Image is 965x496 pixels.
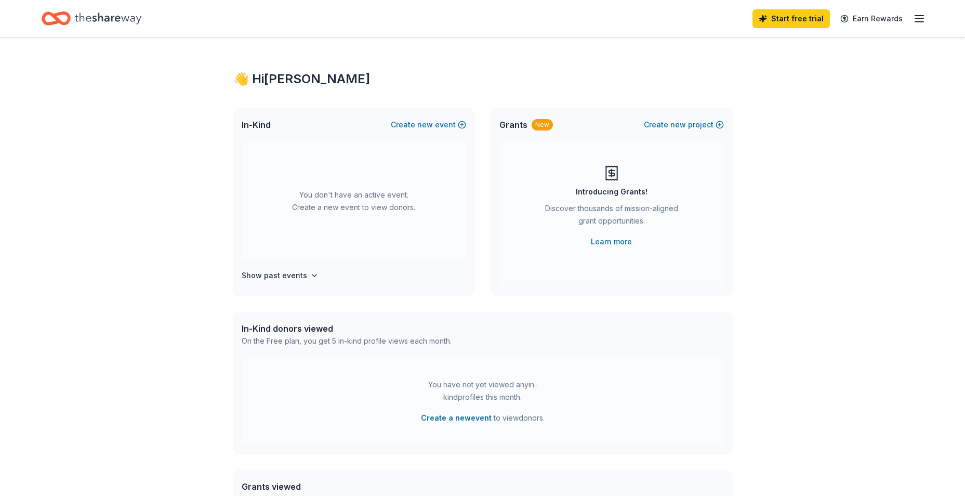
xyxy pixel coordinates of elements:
[42,6,141,31] a: Home
[421,412,545,424] span: to view donors .
[417,119,433,131] span: new
[242,335,452,347] div: On the Free plan, you get 5 in-kind profile views each month.
[242,322,452,335] div: In-Kind donors viewed
[541,202,682,231] div: Discover thousands of mission-aligned grant opportunities.
[834,9,909,28] a: Earn Rewards
[670,119,686,131] span: new
[242,269,307,282] h4: Show past events
[242,119,271,131] span: In-Kind
[391,119,466,131] button: Createnewevent
[421,412,492,424] button: Create a newevent
[532,119,553,130] div: New
[233,71,732,87] div: 👋 Hi [PERSON_NAME]
[752,9,830,28] a: Start free trial
[576,186,647,198] div: Introducing Grants!
[418,378,548,403] div: You have not yet viewed any in-kind profiles this month.
[242,480,446,493] div: Grants viewed
[242,141,466,261] div: You don't have an active event. Create a new event to view donors.
[644,119,724,131] button: Createnewproject
[591,236,632,248] a: Learn more
[499,119,527,131] span: Grants
[242,269,319,282] button: Show past events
